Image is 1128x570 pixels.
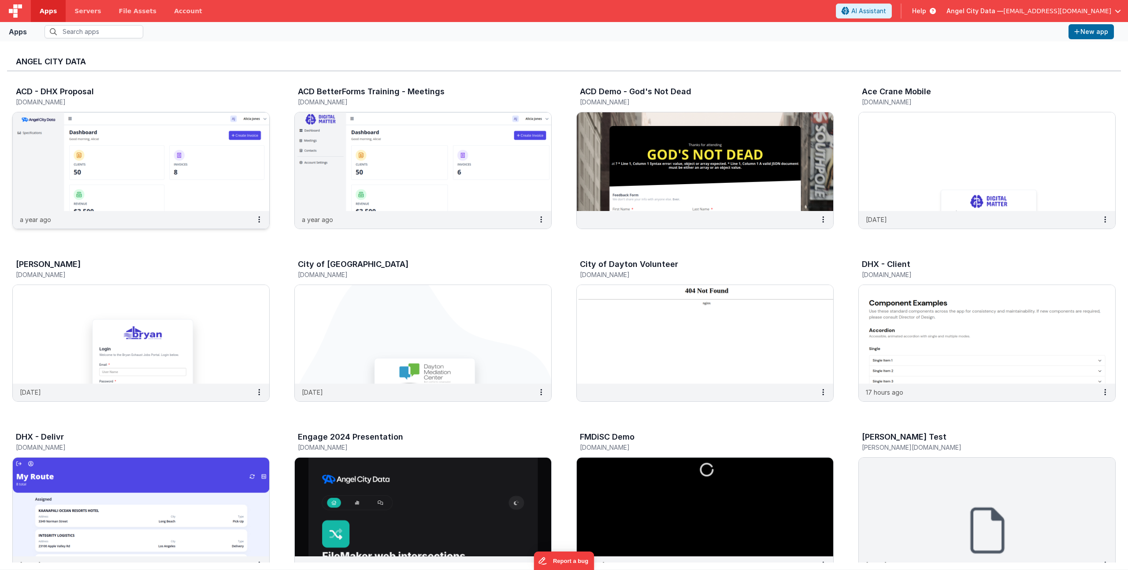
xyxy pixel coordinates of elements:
[534,551,594,570] iframe: Marker.io feedback button
[1003,7,1111,15] span: [EMAIL_ADDRESS][DOMAIN_NAME]
[866,215,887,224] p: [DATE]
[862,260,910,269] h3: DHX - Client
[912,7,926,15] span: Help
[580,271,812,278] h5: [DOMAIN_NAME]
[580,260,678,269] h3: City of Dayton Volunteer
[9,26,27,37] div: Apps
[1069,24,1114,39] button: New app
[866,560,887,570] p: [DATE]
[862,99,1094,105] h5: [DOMAIN_NAME]
[862,271,1094,278] h5: [DOMAIN_NAME]
[862,444,1094,451] h5: [PERSON_NAME][DOMAIN_NAME]
[20,560,41,570] p: [DATE]
[298,99,530,105] h5: [DOMAIN_NAME]
[298,260,408,269] h3: City of [GEOGRAPHIC_DATA]
[580,433,634,441] h3: FMDiSC Demo
[45,25,143,38] input: Search apps
[16,444,248,451] h5: [DOMAIN_NAME]
[851,7,886,15] span: AI Assistant
[584,560,605,570] p: [DATE]
[298,87,445,96] h3: ACD BetterForms Training - Meetings
[580,99,812,105] h5: [DOMAIN_NAME]
[16,260,81,269] h3: [PERSON_NAME]
[302,215,333,224] p: a year ago
[16,87,94,96] h3: ACD - DHX Proposal
[862,87,931,96] h3: Ace Crane Mobile
[298,271,530,278] h5: [DOMAIN_NAME]
[862,433,946,441] h3: [PERSON_NAME] Test
[836,4,892,19] button: AI Assistant
[16,99,248,105] h5: [DOMAIN_NAME]
[298,433,403,441] h3: Engage 2024 Presentation
[298,444,530,451] h5: [DOMAIN_NAME]
[302,388,323,397] p: [DATE]
[119,7,157,15] span: File Assets
[74,7,101,15] span: Servers
[302,560,333,570] p: a year ago
[580,87,691,96] h3: ACD Demo - God's Not Dead
[20,215,51,224] p: a year ago
[20,388,41,397] p: [DATE]
[16,271,248,278] h5: [DOMAIN_NAME]
[16,433,64,441] h3: DHX - Delivr
[580,444,812,451] h5: [DOMAIN_NAME]
[946,7,1003,15] span: Angel City Data —
[866,388,903,397] p: 17 hours ago
[40,7,57,15] span: Apps
[16,57,1112,66] h3: Angel City Data
[946,7,1121,15] button: Angel City Data — [EMAIL_ADDRESS][DOMAIN_NAME]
